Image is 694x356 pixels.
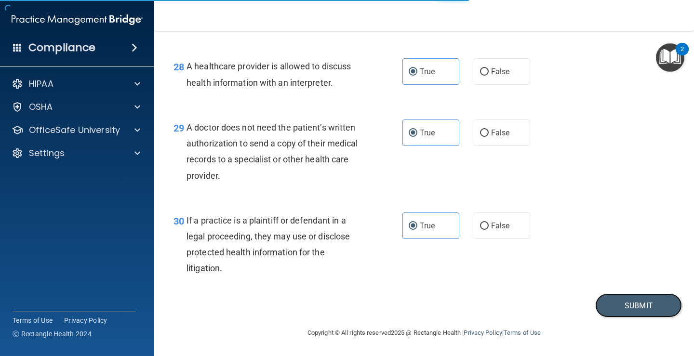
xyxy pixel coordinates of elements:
a: Terms of Use [13,316,53,325]
input: False [480,68,489,76]
span: True [420,67,435,76]
span: A healthcare provider is allowed to discuss health information with an interpreter. [187,61,351,87]
a: Settings [12,147,140,159]
p: OfficeSafe University [29,124,120,136]
span: 30 [173,215,184,227]
span: Ⓒ Rectangle Health 2024 [13,329,92,339]
span: False [491,67,510,76]
input: True [409,130,417,137]
span: False [491,128,510,137]
span: If a practice is a plaintiff or defendant in a legal proceeding, they may use or disclose protect... [187,215,350,274]
a: HIPAA [12,78,140,90]
span: False [491,221,510,230]
span: 28 [173,61,184,73]
input: True [409,223,417,230]
span: A doctor does not need the patient’s written authorization to send a copy of their medical record... [187,122,358,181]
span: 29 [173,122,184,134]
iframe: Drift Widget Chat Controller [646,290,682,327]
a: Privacy Policy [64,316,107,325]
p: Settings [29,147,65,159]
h4: Compliance [28,41,95,54]
p: OSHA [29,101,53,113]
span: True [420,128,435,137]
img: PMB logo [12,10,143,29]
span: True [420,221,435,230]
p: HIPAA [29,78,53,90]
div: 2 [681,49,684,62]
button: Open Resource Center, 2 new notifications [656,43,684,72]
input: True [409,68,417,76]
a: OSHA [12,101,140,113]
input: False [480,130,489,137]
button: Submit [595,293,682,318]
a: Privacy Policy [464,329,502,336]
div: Copyright © All rights reserved 2025 @ Rectangle Health | | [248,317,600,348]
a: Terms of Use [504,329,541,336]
a: OfficeSafe University [12,124,140,136]
input: False [480,223,489,230]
